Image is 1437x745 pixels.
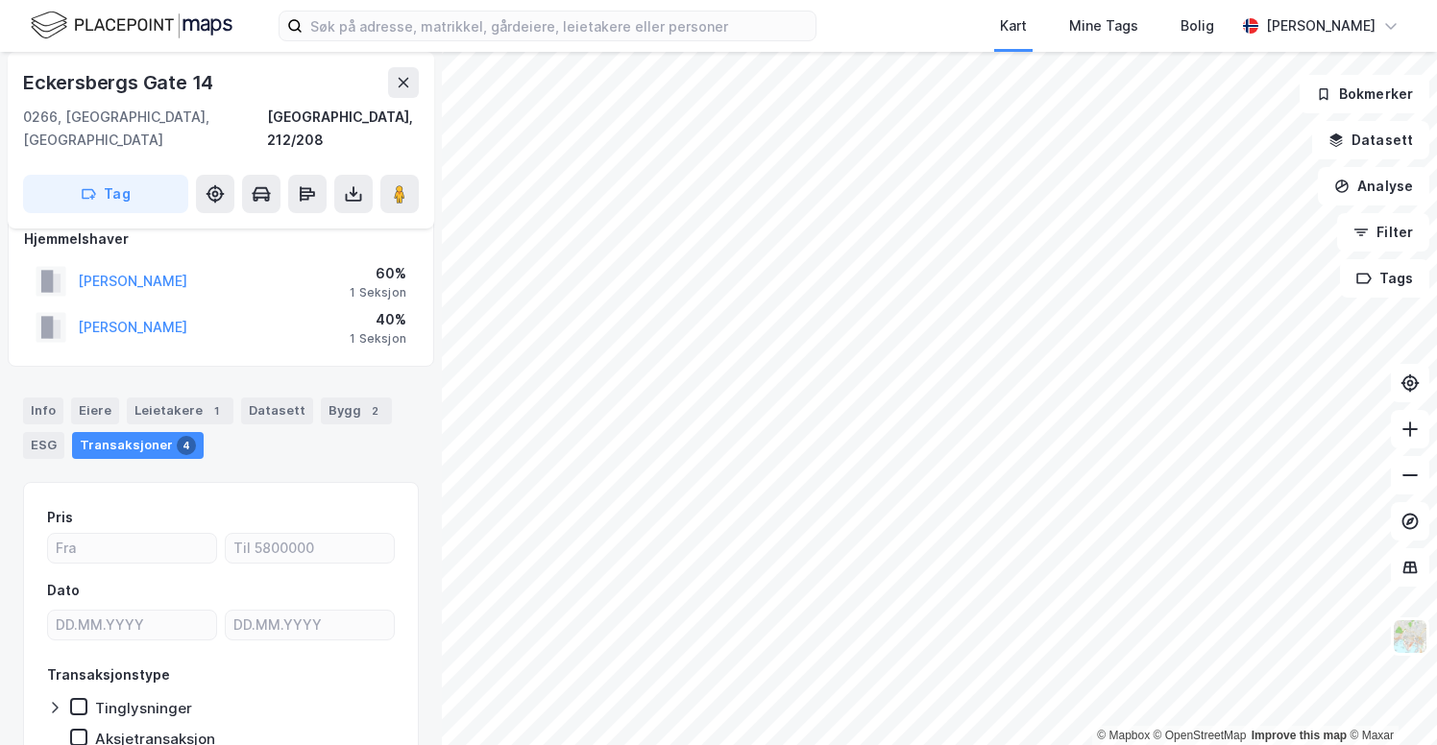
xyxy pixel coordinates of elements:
[1341,653,1437,745] iframe: Chat Widget
[1392,618,1428,655] img: Z
[72,432,204,459] div: Transaksjoner
[23,432,64,459] div: ESG
[23,67,217,98] div: Eckersbergs Gate 14
[350,262,406,285] div: 60%
[1181,14,1214,37] div: Bolig
[1300,75,1429,113] button: Bokmerker
[1069,14,1138,37] div: Mine Tags
[1097,729,1150,742] a: Mapbox
[23,106,267,152] div: 0266, [GEOGRAPHIC_DATA], [GEOGRAPHIC_DATA]
[48,534,216,563] input: Fra
[48,611,216,639] input: DD.MM.YYYY
[24,228,418,251] div: Hjemmelshaver
[47,506,73,529] div: Pris
[350,285,406,300] div: 1 Seksjon
[226,611,394,639] input: DD.MM.YYYY
[23,175,188,213] button: Tag
[350,308,406,331] div: 40%
[47,663,170,686] div: Transaksjonstype
[177,436,196,455] div: 4
[1340,259,1429,298] button: Tags
[350,331,406,347] div: 1 Seksjon
[1318,167,1429,205] button: Analyse
[1337,213,1429,252] button: Filter
[127,397,233,424] div: Leietakere
[1266,14,1376,37] div: [PERSON_NAME]
[365,401,384,421] div: 2
[241,397,313,424] div: Datasett
[1252,729,1347,742] a: Improve this map
[226,534,394,563] input: Til 5800000
[207,401,226,421] div: 1
[1312,121,1429,159] button: Datasett
[23,397,63,424] div: Info
[71,397,119,424] div: Eiere
[1154,729,1247,742] a: OpenStreetMap
[95,699,192,717] div: Tinglysninger
[31,9,232,42] img: logo.f888ab2527a4732fd821a326f86c7f29.svg
[267,106,419,152] div: [GEOGRAPHIC_DATA], 212/208
[321,397,392,424] div: Bygg
[47,579,80,602] div: Dato
[303,12,816,40] input: Søk på adresse, matrikkel, gårdeiere, leietakere eller personer
[1000,14,1027,37] div: Kart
